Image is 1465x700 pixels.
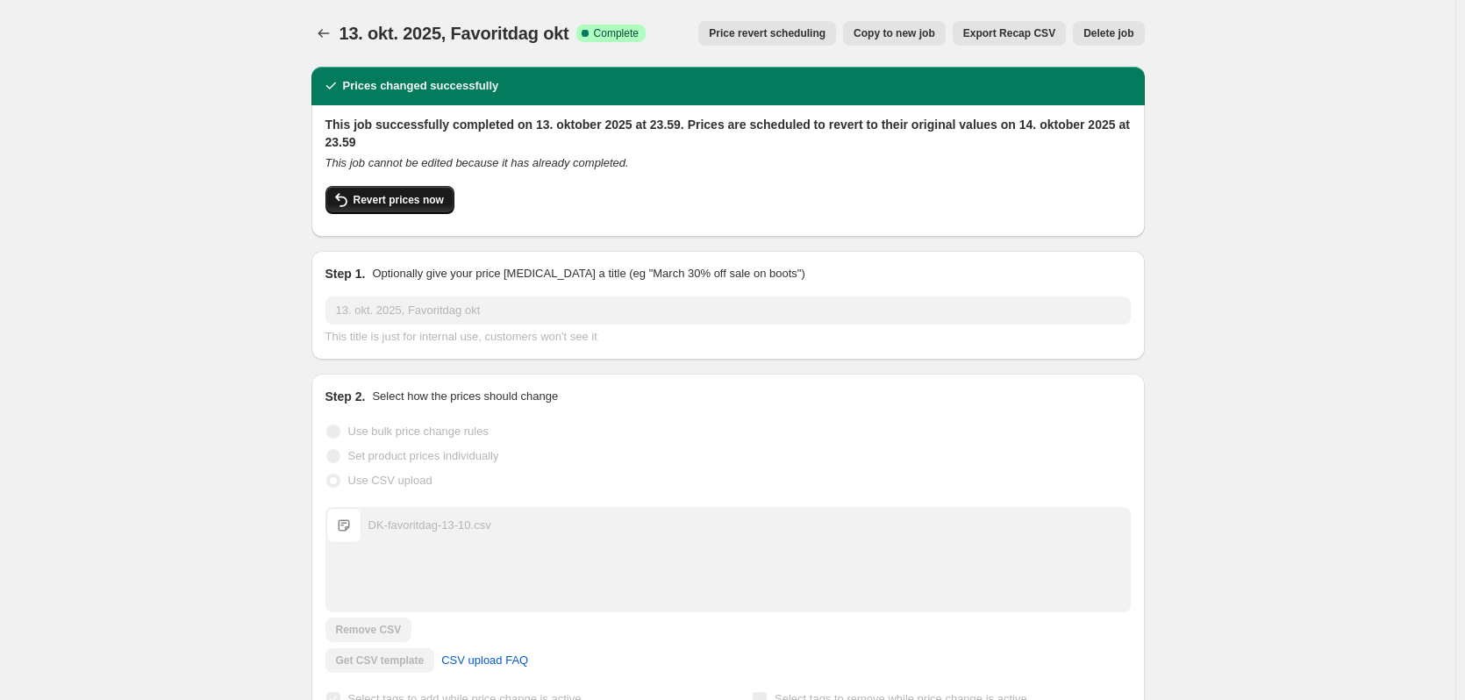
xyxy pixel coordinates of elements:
[372,265,804,282] p: Optionally give your price [MEDICAL_DATA] a title (eg "March 30% off sale on boots")
[368,517,491,534] div: DK-favoritdag-13-10.csv
[325,186,454,214] button: Revert prices now
[963,26,1055,40] span: Export Recap CSV
[325,388,366,405] h2: Step 2.
[325,330,597,343] span: This title is just for internal use, customers won't see it
[441,652,528,669] span: CSV upload FAQ
[953,21,1066,46] button: Export Recap CSV
[1073,21,1144,46] button: Delete job
[843,21,946,46] button: Copy to new job
[698,21,836,46] button: Price revert scheduling
[325,265,366,282] h2: Step 1.
[325,296,1131,325] input: 30% off holiday sale
[348,425,489,438] span: Use bulk price change rules
[348,449,499,462] span: Set product prices individually
[311,21,336,46] button: Price change jobs
[339,24,569,43] span: 13. okt. 2025, Favoritdag okt
[343,77,499,95] h2: Prices changed successfully
[594,26,639,40] span: Complete
[354,193,444,207] span: Revert prices now
[854,26,935,40] span: Copy to new job
[709,26,825,40] span: Price revert scheduling
[372,388,558,405] p: Select how the prices should change
[325,156,629,169] i: This job cannot be edited because it has already completed.
[1083,26,1133,40] span: Delete job
[348,474,432,487] span: Use CSV upload
[325,116,1131,151] h2: This job successfully completed on 13. oktober 2025 at 23.59. Prices are scheduled to revert to t...
[431,646,539,675] a: CSV upload FAQ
